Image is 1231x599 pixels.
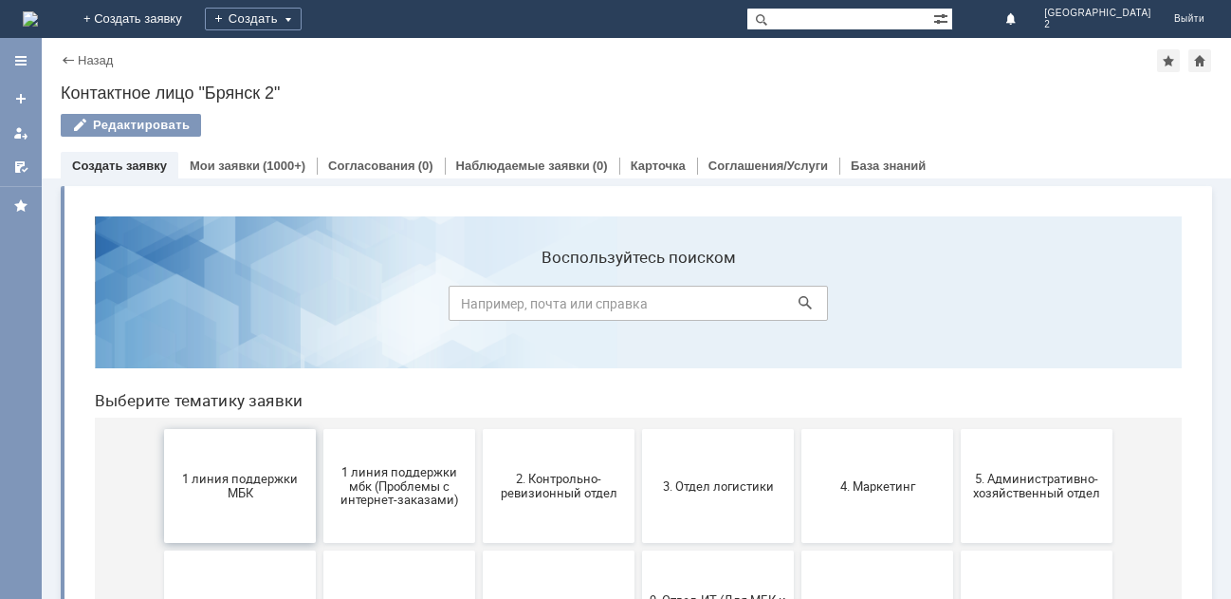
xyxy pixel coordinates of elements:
button: Отдел ИТ (1С) [881,349,1033,463]
div: (0) [418,159,433,173]
a: Создать заявку [6,84,36,114]
div: (0) [593,159,608,173]
span: 1 линия поддержки мбк (Проблемы с интернет-заказами) [249,263,390,306]
button: 1 линия поддержки мбк (Проблемы с интернет-заказами) [244,228,395,342]
a: Согласования [328,159,415,173]
span: 9. Отдел-ИТ (Для МБК и Пекарни) [568,392,708,421]
span: 2. Контрольно-ревизионный отдел [409,271,549,299]
button: Франчайзинг [562,471,714,585]
label: Воспользуйтесь поиском [369,47,748,66]
a: Мои заявки [190,159,260,173]
button: 2. Контрольно-ревизионный отдел [403,228,555,342]
span: 1 линия поддержки МБК [90,271,230,299]
span: 5. Административно-хозяйственный отдел [887,271,1027,299]
button: 4. Маркетинг [722,228,873,342]
span: 4. Маркетинг [727,277,868,291]
a: Назад [78,53,113,67]
div: Сделать домашней страницей [1188,49,1211,72]
span: Франчайзинг [568,520,708,534]
span: Отдел-ИТ (Офис) [249,520,390,534]
a: Наблюдаемые заявки [456,159,590,173]
a: База знаний [851,159,926,173]
button: 3. Отдел логистики [562,228,714,342]
button: 1 линия поддержки МБК [84,228,236,342]
span: Бухгалтерия (для мбк) [727,399,868,413]
button: Бухгалтерия (для мбк) [722,349,873,463]
span: Отдел-ИТ (Битрикс24 и CRM) [90,514,230,542]
span: 8. Отдел качества [409,399,549,413]
img: logo [23,11,38,27]
span: Финансовый отдел [409,520,549,534]
span: 3. Отдел логистики [568,277,708,291]
a: Соглашения/Услуги [708,159,828,173]
input: Например, почта или справка [369,84,748,120]
div: Добавить в избранное [1157,49,1180,72]
button: Отдел-ИТ (Офис) [244,471,395,585]
header: Выберите тематику заявки [15,190,1102,209]
div: Создать [205,8,302,30]
button: 7. Служба безопасности [244,349,395,463]
a: Перейти на домашнюю страницу [23,11,38,27]
a: Карточка [631,159,686,173]
button: Отдел-ИТ (Битрикс24 и CRM) [84,471,236,585]
span: Расширенный поиск [933,9,952,27]
div: Контактное лицо "Брянск 2" [61,84,1212,103]
a: Создать заявку [72,159,167,173]
span: 7. Служба безопасности [249,399,390,413]
span: 6. Закупки [90,399,230,413]
button: [PERSON_NAME]. Услуги ИТ для МБК (оформляет L1) [881,471,1033,585]
button: 9. Отдел-ИТ (Для МБК и Пекарни) [562,349,714,463]
span: [PERSON_NAME]. Услуги ИТ для МБК (оформляет L1) [887,506,1027,549]
span: Отдел ИТ (1С) [887,399,1027,413]
a: Мои заявки [6,118,36,148]
button: 6. Закупки [84,349,236,463]
span: [GEOGRAPHIC_DATA] [1044,8,1151,19]
button: Это соглашение не активно! [722,471,873,585]
button: 8. Отдел качества [403,349,555,463]
button: Финансовый отдел [403,471,555,585]
div: (1000+) [263,159,305,173]
a: Мои согласования [6,152,36,182]
span: 2 [1044,19,1151,30]
button: 5. Административно-хозяйственный отдел [881,228,1033,342]
span: Это соглашение не активно! [727,514,868,542]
